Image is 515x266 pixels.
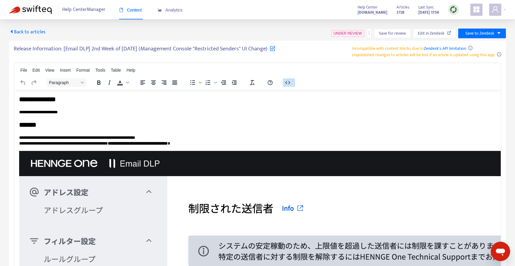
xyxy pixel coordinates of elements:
[60,68,70,73] span: Insert
[418,9,439,16] strong: [DATE] 17:56
[95,68,105,73] span: Tools
[491,242,510,261] iframe: Button to launch messaging window, conversation in progress
[76,68,90,73] span: Format
[465,30,494,37] span: Save to Zendesk
[418,4,434,11] span: Last Sync
[94,78,104,87] button: Bold
[170,78,180,87] button: Justify
[49,80,79,85] span: Paragraph
[334,31,362,36] span: UNDER REVIEW
[111,68,121,73] span: Table
[497,52,501,56] span: info-circle
[119,8,123,12] span: book
[126,68,135,73] span: Help
[9,29,14,34] span: caret-left
[9,5,52,14] img: Swifteq
[229,78,239,87] button: Increase indent
[29,78,39,87] button: Redo
[492,6,499,13] span: user
[104,78,115,87] button: Italic
[187,78,203,87] div: Bullet list
[265,78,275,87] button: Help
[158,8,183,12] span: Analytics
[352,45,466,52] span: Incompatible with content blocks due to
[203,78,218,87] div: Numbered list
[379,30,406,37] span: Save for review
[367,29,372,38] button: more
[18,78,28,87] button: Undo
[497,31,501,35] span: caret-down
[119,8,142,12] span: Content
[247,78,257,87] button: Clear formatting
[473,6,480,13] span: appstore
[358,9,387,16] a: [DOMAIN_NAME]
[20,68,27,73] span: File
[9,28,46,36] span: Back to articles
[367,31,371,35] span: more
[358,4,378,11] span: Help Center
[468,46,472,50] span: info-circle
[218,78,229,87] button: Decrease indent
[62,4,105,15] span: Help Center Manager
[14,45,276,56] h5: Release Information: [Email DLP] 2nd Week of [DATE] (Management Console "Restricted Senders" UI C...
[159,78,169,87] button: Align right
[352,51,495,58] span: Unpublished changes to articles will be lost if an article is updated using this app.
[397,4,409,11] span: Articles
[158,8,162,12] span: area-chart
[413,29,456,38] button: Edit in Zendesk
[46,78,86,87] button: Block Paragraph
[148,78,159,87] button: Align center
[424,45,466,52] a: Zendesk's API limitation
[33,68,40,73] span: Edit
[45,68,54,73] span: View
[458,29,506,38] button: Save to Zendeskcaret-down
[418,30,445,37] span: Edit in Zendesk
[138,78,148,87] button: Align left
[397,9,404,16] strong: 3728
[115,78,130,87] div: Text color Black
[450,6,457,13] img: sync.dc5367851b00ba804db3.png
[374,29,411,38] button: Save for review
